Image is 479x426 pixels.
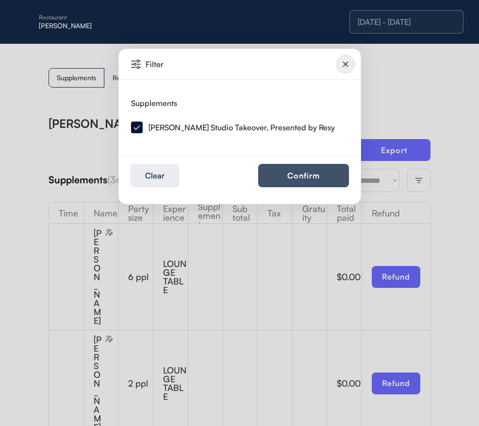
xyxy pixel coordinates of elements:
img: Vector%20%2835%29.svg [131,59,141,69]
div: [PERSON_NAME] Studio Takeover, Presented by Resy [149,124,335,131]
div: Filter [146,60,218,68]
button: Clear [131,164,179,187]
button: Confirm [258,164,349,187]
img: Group%20266.svg [131,122,143,133]
img: Group%2010124643.svg [336,55,355,73]
div: Supplements [131,99,177,107]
